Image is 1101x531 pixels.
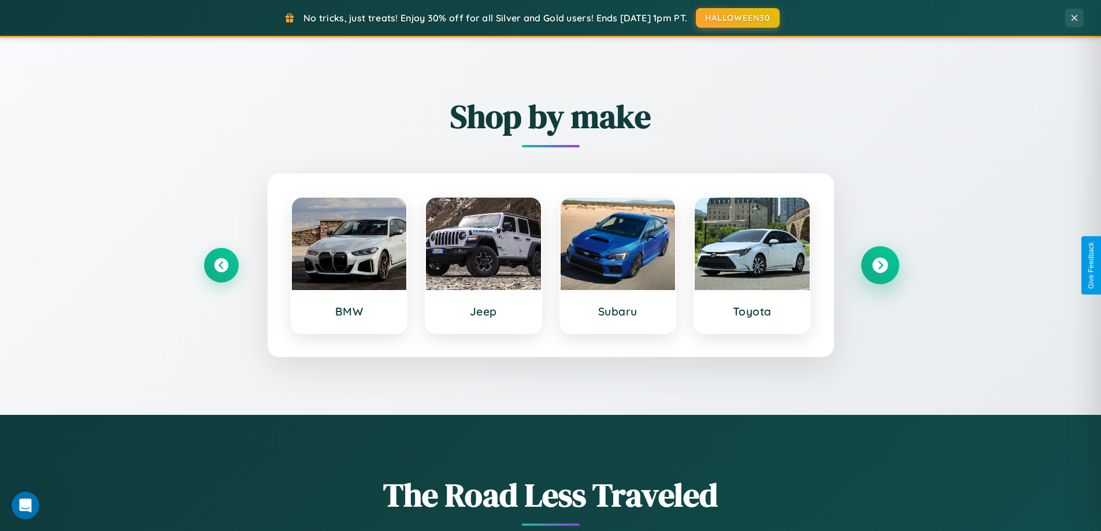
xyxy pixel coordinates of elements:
[1087,242,1095,289] div: Give Feedback
[204,473,898,517] h1: The Road Less Traveled
[572,305,664,318] h3: Subaru
[204,94,898,139] h2: Shop by make
[696,8,780,28] button: HALLOWEEN30
[706,305,798,318] h3: Toyota
[12,492,39,519] iframe: Intercom live chat
[303,12,687,24] span: No tricks, just treats! Enjoy 30% off for all Silver and Gold users! Ends [DATE] 1pm PT.
[303,305,395,318] h3: BMW
[438,305,529,318] h3: Jeep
